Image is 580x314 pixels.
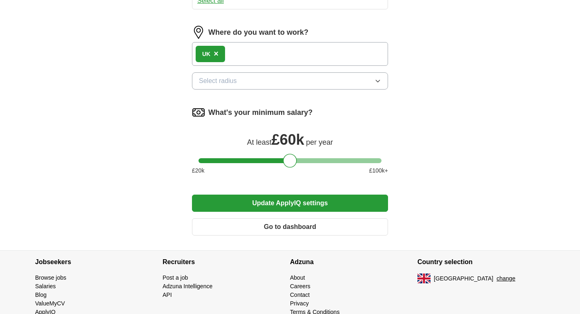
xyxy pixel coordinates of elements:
[35,283,56,289] a: Salaries
[199,76,237,86] span: Select radius
[208,107,312,118] label: What's your minimum salary?
[434,274,493,283] span: [GEOGRAPHIC_DATA]
[35,300,65,307] a: ValueMyCV
[163,283,212,289] a: Adzuna Intelligence
[163,274,188,281] a: Post a job
[35,292,47,298] a: Blog
[417,251,545,274] h4: Country selection
[272,131,304,148] span: £ 60k
[369,166,388,175] span: £ 100 k+
[208,27,308,38] label: Where do you want to work?
[192,106,205,119] img: salary.png
[306,138,333,146] span: per year
[214,49,219,58] span: ×
[192,26,205,39] img: location.png
[290,283,310,289] a: Careers
[290,292,310,298] a: Contact
[202,50,210,58] div: UK
[192,195,388,212] button: Update ApplyIQ settings
[417,274,431,283] img: UK flag
[192,218,388,235] button: Go to dashboard
[214,48,219,60] button: ×
[290,274,305,281] a: About
[497,274,515,283] button: change
[163,292,172,298] a: API
[35,274,66,281] a: Browse jobs
[192,166,204,175] span: £ 20 k
[192,72,388,90] button: Select radius
[290,300,309,307] a: Privacy
[247,138,272,146] span: At least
